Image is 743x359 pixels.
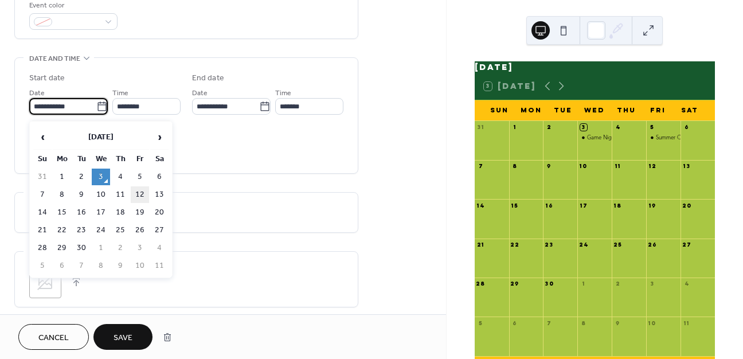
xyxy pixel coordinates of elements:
[72,240,91,256] td: 30
[131,257,149,274] td: 10
[192,87,208,99] span: Date
[92,151,110,167] th: We
[72,204,91,221] td: 16
[33,257,52,274] td: 5
[580,280,587,287] div: 1
[29,72,65,84] div: Start date
[547,100,578,121] div: Tue
[33,151,52,167] th: Su
[72,257,91,274] td: 7
[34,126,51,149] span: ‹
[53,257,71,274] td: 6
[511,124,518,131] div: 1
[112,87,128,99] span: Time
[72,151,91,167] th: Tu
[72,186,91,203] td: 9
[615,163,621,170] div: 11
[615,124,621,131] div: 4
[53,222,71,239] td: 22
[649,280,656,287] div: 3
[111,222,130,239] td: 25
[515,100,547,121] div: Mon
[649,163,656,170] div: 12
[111,186,130,203] td: 11
[29,87,45,99] span: Date
[53,204,71,221] td: 15
[53,169,71,185] td: 1
[683,280,690,287] div: 4
[150,257,169,274] td: 11
[111,240,130,256] td: 2
[475,61,715,72] div: [DATE]
[111,204,130,221] td: 18
[150,169,169,185] td: 6
[546,319,553,326] div: 7
[577,134,612,141] div: Game Night Shabbat
[580,124,587,131] div: 3
[18,324,89,350] button: Cancel
[111,169,130,185] td: 4
[477,202,484,209] div: 14
[683,163,690,170] div: 13
[131,222,149,239] td: 26
[546,124,553,131] div: 2
[53,240,71,256] td: 29
[615,319,621,326] div: 9
[150,186,169,203] td: 13
[53,125,149,150] th: [DATE]
[649,319,656,326] div: 10
[53,151,71,167] th: Mo
[615,241,621,248] div: 25
[92,240,110,256] td: 1
[29,53,80,65] span: Date and time
[131,186,149,203] td: 12
[683,319,690,326] div: 11
[131,240,149,256] td: 3
[151,126,168,149] span: ›
[33,169,52,185] td: 31
[511,202,518,209] div: 15
[92,257,110,274] td: 8
[53,186,71,203] td: 8
[546,163,553,170] div: 9
[642,100,674,121] div: Fri
[649,202,656,209] div: 19
[38,332,69,344] span: Cancel
[477,319,484,326] div: 5
[580,241,587,248] div: 24
[114,332,132,344] span: Save
[580,163,587,170] div: 10
[615,280,621,287] div: 2
[72,169,91,185] td: 2
[511,280,518,287] div: 29
[477,124,484,131] div: 31
[131,151,149,167] th: Fr
[477,241,484,248] div: 21
[611,100,642,121] div: Thu
[511,319,518,326] div: 6
[192,72,224,84] div: End date
[92,169,110,185] td: 3
[683,202,690,209] div: 20
[511,241,518,248] div: 22
[33,186,52,203] td: 7
[33,240,52,256] td: 28
[93,324,152,350] button: Save
[477,163,484,170] div: 7
[546,280,553,287] div: 30
[484,100,515,121] div: Sun
[477,280,484,287] div: 28
[579,100,611,121] div: Wed
[150,222,169,239] td: 27
[92,204,110,221] td: 17
[150,204,169,221] td: 20
[72,222,91,239] td: 23
[111,151,130,167] th: Th
[580,319,587,326] div: 8
[111,257,130,274] td: 9
[131,169,149,185] td: 5
[615,202,621,209] div: 18
[150,240,169,256] td: 4
[649,124,656,131] div: 5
